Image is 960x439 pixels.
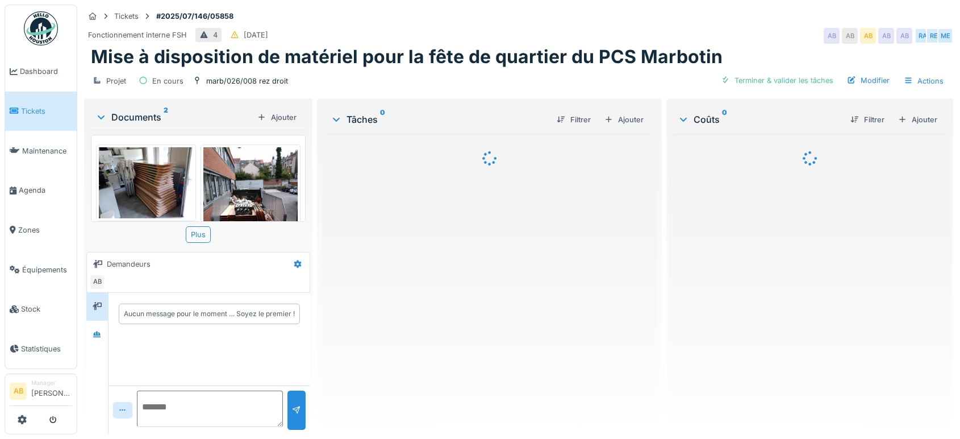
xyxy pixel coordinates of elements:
div: Projet [106,76,126,86]
strong: #2025/07/146/05858 [152,11,238,22]
div: Ajouter [894,112,942,127]
div: IMG_20250905_140748_422.jpg [96,221,196,232]
div: Modifier [842,73,894,88]
a: Stock [5,289,77,329]
a: AB Manager[PERSON_NAME] [10,379,72,406]
div: En cours [152,76,183,86]
a: Dashboard [5,52,77,92]
a: Agenda [5,171,77,210]
span: Tickets [21,106,72,117]
div: Tickets [114,11,139,22]
div: ME [937,28,953,44]
sup: 0 [722,113,727,126]
div: 4 [213,30,218,40]
li: AB [10,383,27,400]
div: Manager [31,379,72,387]
div: AB [824,28,840,44]
div: Aucun message pour le moment … Soyez le premier ! [124,309,295,319]
img: Badge_color-CXgf-gQk.svg [24,11,58,45]
sup: 0 [380,113,385,126]
div: Fonctionnement interne FSH [88,30,187,40]
div: Terminer & valider les tâches [716,73,838,88]
span: Dashboard [20,66,72,77]
li: [PERSON_NAME] [31,379,72,403]
a: Zones [5,210,77,250]
span: Statistiques [21,343,72,354]
span: Équipements [22,264,72,275]
div: Actions [899,73,949,89]
span: Agenda [19,185,72,196]
div: Plus [186,226,211,243]
div: Documents [95,110,253,124]
a: Équipements [5,250,77,289]
span: Maintenance [22,146,72,156]
div: AB [896,28,912,44]
h1: Mise à disposition de matériel pour la fête de quartier du PCS Marbotin [91,46,723,68]
div: Coûts [678,113,841,126]
div: RA [915,28,930,44]
span: Stock [21,304,72,314]
div: AB [860,28,876,44]
div: Filtrer [552,112,595,127]
div: AB [842,28,858,44]
sup: 2 [164,110,168,124]
div: RE [926,28,942,44]
div: AB [878,28,894,44]
a: Tickets [5,92,77,131]
div: Tâches [331,113,548,126]
div: Ajouter [253,110,301,125]
div: [DATE] [244,30,268,40]
div: marb/026/008 rez droit [206,76,288,86]
div: AB [89,274,105,290]
div: Filtrer [846,112,889,127]
div: Ajouter [600,112,648,127]
a: Maintenance [5,131,77,171]
a: Statistiques [5,329,77,369]
span: Zones [18,225,72,235]
img: 2fxvnt6uwrv94mk8cpq14eynqj19 [99,147,193,218]
div: Demandeurs [107,259,151,270]
img: emyt7il6doantiu0bjfpk0tszcn0 [203,147,298,273]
